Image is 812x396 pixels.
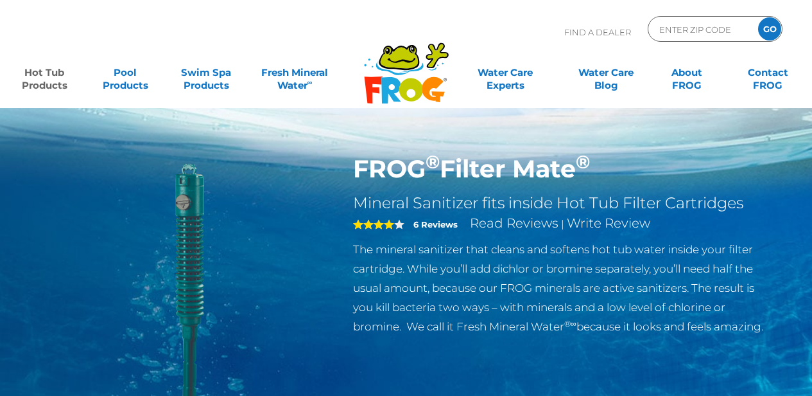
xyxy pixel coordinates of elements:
h1: FROG Filter Mate [353,154,772,184]
sup: ® [576,150,590,173]
a: ContactFROG [736,60,799,85]
a: Water CareExperts [454,60,557,85]
p: Find A Dealer [564,16,631,48]
a: Water CareBlog [574,60,637,85]
sup: ∞ [307,78,313,87]
p: The mineral sanitizer that cleans and softens hot tub water inside your filter cartridge. While y... [353,240,772,336]
input: GO [758,17,781,40]
span: | [561,218,564,230]
a: AboutFROG [655,60,718,85]
h2: Mineral Sanitizer fits inside Hot Tub Filter Cartridges [353,194,772,213]
a: Hot TubProducts [13,60,76,85]
sup: ® [426,150,440,173]
a: Read Reviews [470,215,558,231]
img: Frog Products Logo [357,26,456,104]
strong: 6 Reviews [413,219,458,230]
span: 4 [353,219,394,230]
a: PoolProducts [94,60,157,85]
a: Fresh MineralWater∞ [255,60,334,85]
sup: ®∞ [564,319,576,328]
a: Swim SpaProducts [175,60,238,85]
a: Write Review [567,215,650,231]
